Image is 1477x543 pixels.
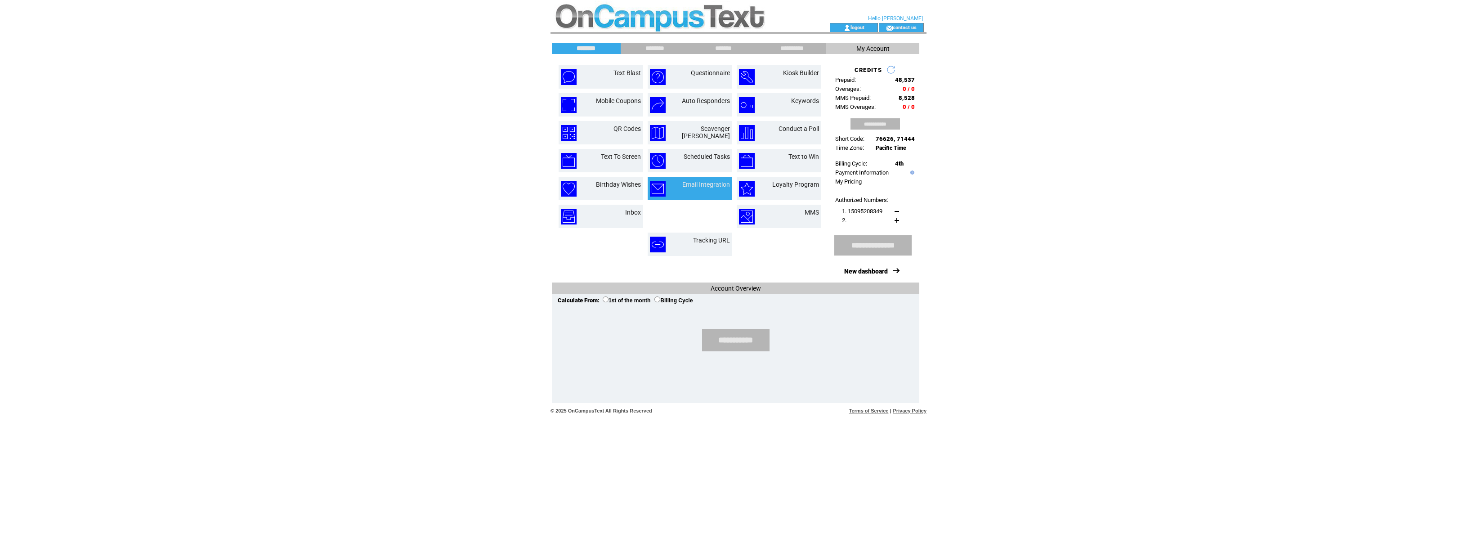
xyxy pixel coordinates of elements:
input: Billing Cycle [654,296,660,302]
span: Pacific Time [876,145,906,151]
a: Kiosk Builder [783,69,819,76]
img: email-integration.png [650,181,666,197]
label: 1st of the month [603,297,650,304]
a: My Pricing [835,178,862,185]
a: Scheduled Tasks [684,153,730,160]
a: Keywords [791,97,819,104]
img: mobile-coupons.png [561,97,577,113]
a: Tracking URL [693,237,730,244]
img: help.gif [908,171,914,175]
span: Hello [PERSON_NAME] [868,15,923,22]
a: Scavenger [PERSON_NAME] [682,125,730,139]
a: Loyalty Program [772,181,819,188]
img: qr-codes.png [561,125,577,141]
a: Email Integration [682,181,730,188]
img: mms.png [739,209,755,224]
span: © 2025 OnCampusText All Rights Reserved [551,408,652,413]
span: Account Overview [711,285,761,292]
span: 1. 15095208349 [842,208,882,215]
input: 1st of the month [603,296,609,302]
img: tracking-url.png [650,237,666,252]
img: questionnaire.png [650,69,666,85]
span: 4th [895,160,904,167]
a: Birthday Wishes [596,181,641,188]
img: inbox.png [561,209,577,224]
img: account_icon.gif [844,24,850,31]
img: kiosk-builder.png [739,69,755,85]
span: Prepaid: [835,76,856,83]
img: scavenger-hunt.png [650,125,666,141]
a: Terms of Service [849,408,889,413]
img: keywords.png [739,97,755,113]
span: Calculate From: [558,297,600,304]
a: Questionnaire [691,69,730,76]
label: Billing Cycle [654,297,693,304]
span: CREDITS [855,67,882,73]
img: contact_us_icon.gif [886,24,893,31]
span: Short Code: [835,135,864,142]
a: New dashboard [844,268,888,275]
a: MMS [805,209,819,216]
span: 76626, 71444 [876,135,915,142]
img: birthday-wishes.png [561,181,577,197]
img: text-to-win.png [739,153,755,169]
span: | [890,408,891,413]
span: MMS Prepaid: [835,94,871,101]
a: QR Codes [613,125,641,132]
a: Conduct a Poll [779,125,819,132]
span: Authorized Numbers: [835,197,888,203]
a: Inbox [625,209,641,216]
img: scheduled-tasks.png [650,153,666,169]
img: auto-responders.png [650,97,666,113]
a: Text To Screen [601,153,641,160]
span: 2. [842,217,846,224]
a: contact us [893,24,917,30]
a: Text Blast [613,69,641,76]
img: text-blast.png [561,69,577,85]
img: conduct-a-poll.png [739,125,755,141]
span: 48,537 [895,76,915,83]
span: Overages: [835,85,861,92]
span: 0 / 0 [903,103,915,110]
span: MMS Overages: [835,103,876,110]
img: loyalty-program.png [739,181,755,197]
a: Privacy Policy [893,408,926,413]
a: Text to Win [788,153,819,160]
span: My Account [856,45,890,52]
span: Time Zone: [835,144,864,151]
span: 0 / 0 [903,85,915,92]
span: 8,528 [899,94,915,101]
a: Payment Information [835,169,889,176]
span: Billing Cycle: [835,160,867,167]
a: Auto Responders [682,97,730,104]
img: text-to-screen.png [561,153,577,169]
a: Mobile Coupons [596,97,641,104]
a: logout [850,24,864,30]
